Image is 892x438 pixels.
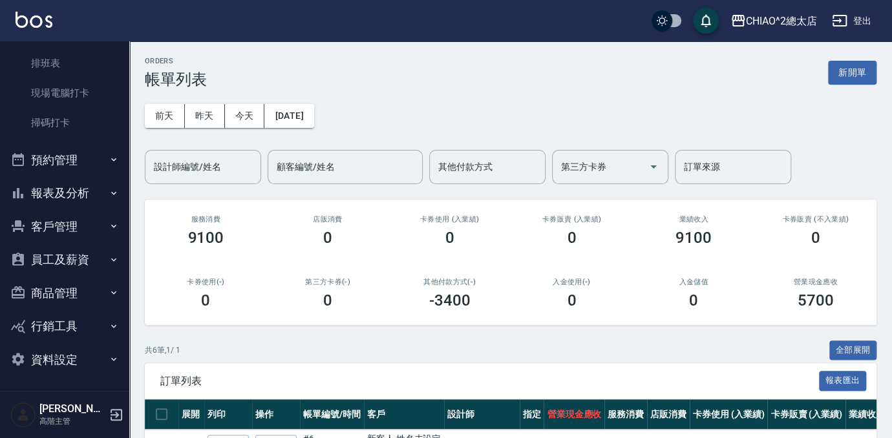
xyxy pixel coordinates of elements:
[39,415,105,427] p: 高階主管
[252,399,300,430] th: 操作
[145,344,180,356] p: 共 6 筆, 1 / 1
[185,104,225,128] button: 昨天
[819,371,867,391] button: 報表匯出
[5,309,124,343] button: 行銷工具
[204,399,252,430] th: 列印
[5,276,124,310] button: 商品管理
[811,229,820,247] h3: 0
[5,143,124,177] button: 預約管理
[160,375,819,388] span: 訂單列表
[827,9,876,33] button: 登出
[300,399,364,430] th: 帳單編號/時間
[145,57,207,65] h2: ORDERS
[404,215,495,224] h2: 卡券使用 (入業績)
[689,291,698,309] h3: 0
[282,215,374,224] h2: 店販消費
[647,399,690,430] th: 店販消費
[767,399,845,430] th: 卡券販賣 (入業績)
[264,104,313,128] button: [DATE]
[520,399,544,430] th: 指定
[145,104,185,128] button: 前天
[323,229,332,247] h3: 0
[526,215,617,224] h2: 卡券販賣 (入業績)
[5,176,124,210] button: 報表及分析
[160,215,251,224] h3: 服務消費
[690,399,768,430] th: 卡券使用 (入業績)
[648,278,739,286] h2: 入金儲值
[845,399,888,430] th: 業績收入
[770,215,861,224] h2: 卡券販賣 (不入業績)
[282,278,374,286] h2: 第三方卡券(-)
[5,210,124,244] button: 客戶管理
[544,399,604,430] th: 營業現金應收
[5,243,124,276] button: 員工及薪資
[770,278,861,286] h2: 營業現金應收
[178,399,204,430] th: 展開
[16,12,52,28] img: Logo
[604,399,647,430] th: 服務消費
[5,48,124,78] a: 排班表
[429,291,471,309] h3: -3400
[39,402,105,415] h5: [PERSON_NAME]
[725,8,822,34] button: CHIAO^2總太店
[404,278,495,286] h2: 其他付款方式(-)
[10,402,36,428] img: Person
[160,278,251,286] h2: 卡券使用(-)
[746,13,817,29] div: CHIAO^2總太店
[648,215,739,224] h2: 業績收入
[323,291,332,309] h3: 0
[693,8,719,34] button: save
[145,70,207,89] h3: 帳單列表
[5,108,124,138] a: 掃碼打卡
[5,343,124,377] button: 資料設定
[828,66,876,78] a: 新開單
[567,291,576,309] h3: 0
[675,229,712,247] h3: 9100
[364,399,445,430] th: 客戶
[643,156,664,177] button: Open
[829,340,877,360] button: 全部展開
[526,278,617,286] h2: 入金使用(-)
[187,229,224,247] h3: 9100
[444,399,519,430] th: 設計師
[225,104,265,128] button: 今天
[445,229,454,247] h3: 0
[828,61,876,85] button: 新開單
[5,78,124,108] a: 現場電腦打卡
[567,229,576,247] h3: 0
[201,291,210,309] h3: 0
[798,291,834,309] h3: 5700
[819,374,867,386] a: 報表匯出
